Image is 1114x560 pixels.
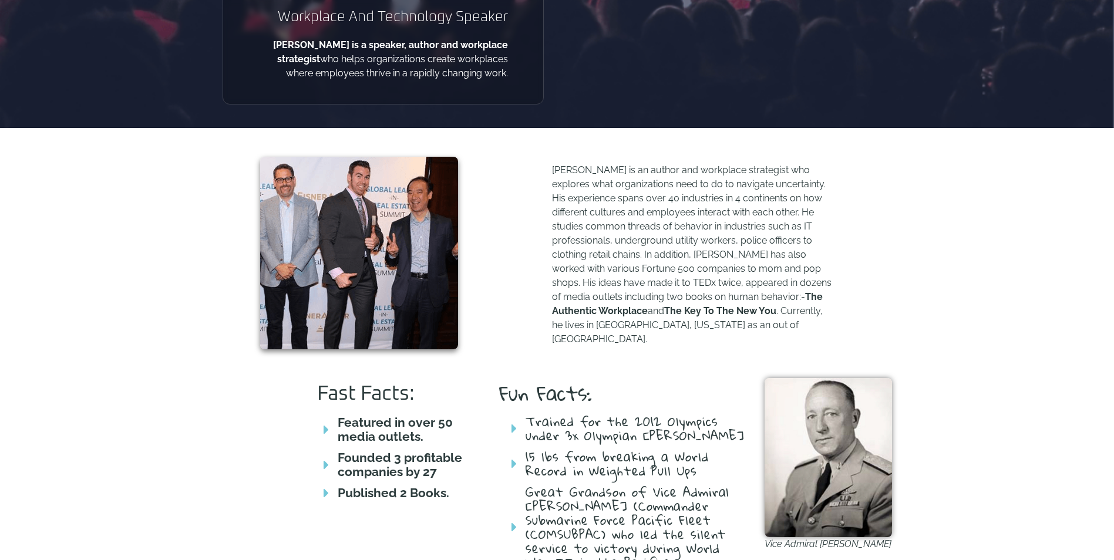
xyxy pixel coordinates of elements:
[258,38,508,80] p: who helps organizations create workplaces where employees thrive in a rapidly changing work.
[523,414,747,443] span: Trained for the 2012 Olympics under 3x Olympian [PERSON_NAME]
[338,450,462,479] b: Founded 3 profitable companies by 27
[765,537,891,551] figcaption: Vice Admiral [PERSON_NAME]
[552,291,823,316] b: The Authentic Workplace
[338,415,453,444] b: Featured in over 50 media outlets.
[664,305,776,316] b: The Key To The New You
[258,8,508,26] h2: Workplace And Technology Speaker
[552,163,833,346] p: [PERSON_NAME] is an author and workplace strategist who explores what organizations need to do to...
[317,384,476,404] h2: Fast Facts:
[273,39,508,65] b: [PERSON_NAME] is a speaker, author and workplace strategist
[338,485,449,500] b: Published 2 Books.
[523,450,747,478] span: 15 lbs from breaking a World Record in Weighted Pull Ups
[499,384,747,403] h2: Fun Facts:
